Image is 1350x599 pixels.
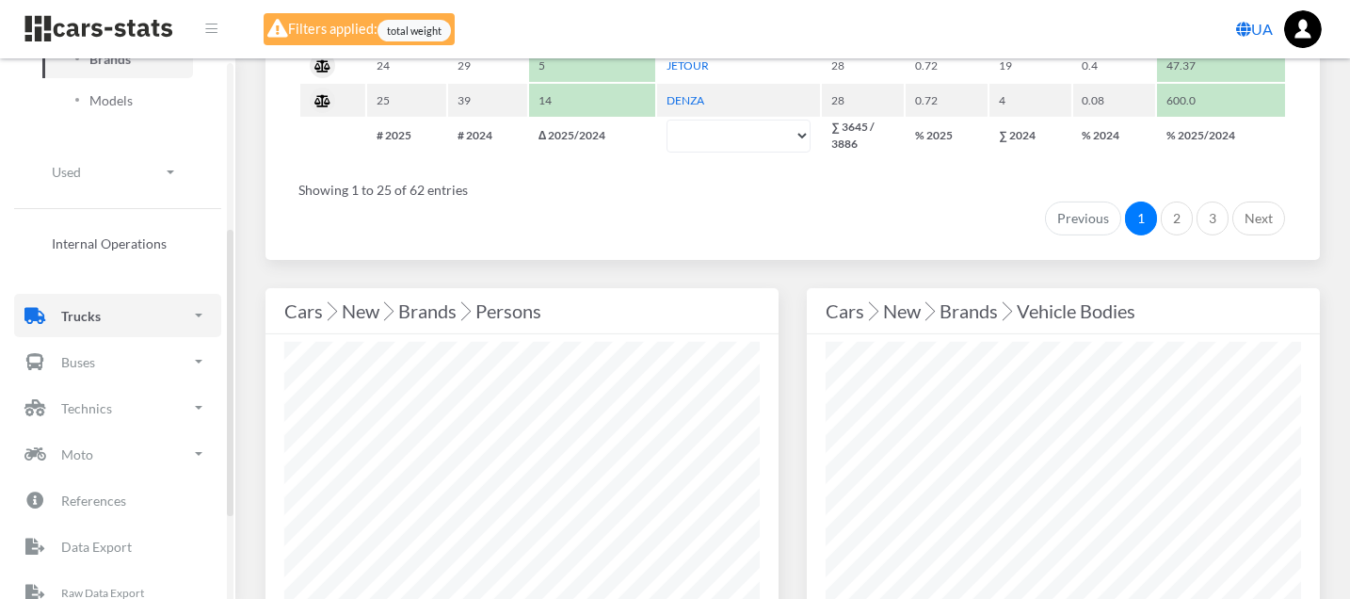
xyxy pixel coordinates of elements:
span: Internal Operations [52,234,167,253]
td: 47.37 [1157,49,1285,82]
a: Models [42,81,193,120]
td: 29 [448,49,527,82]
p: Buses [61,350,95,374]
td: 28 [822,49,903,82]
td: 28 [822,84,903,117]
th: Δ 2025/2024 [529,119,655,153]
img: ... [1284,10,1322,48]
a: Technics [14,386,221,429]
a: Data Export [14,525,221,568]
td: 0.72 [906,49,988,82]
a: Buses [14,340,221,383]
td: 5 [529,49,655,82]
td: 24 [367,49,446,82]
a: Trucks [14,294,221,337]
div: Showing 1 to 25 of 62 entries [298,169,1287,200]
div: Cars New Brands Vehicle Bodies [826,296,1301,326]
a: 1 [1125,202,1157,235]
th: ∑ 2024 [989,119,1070,153]
span: total weight [378,20,451,41]
th: % 2025/2024 [1157,119,1285,153]
td: 25 [367,84,446,117]
td: 0.08 [1073,84,1156,117]
a: Next [1232,202,1285,235]
a: Used [28,151,207,193]
td: 39 [448,84,527,117]
td: 4 [989,84,1070,117]
div: Filters applied: [264,13,455,45]
a: JETOUR [667,58,709,73]
th: ∑ 3645 / 3886 [822,119,903,153]
th: # 2025 [367,119,446,153]
a: UA [1229,10,1280,48]
a: Brands [42,40,193,78]
a: References [14,478,221,522]
td: 600.0 [1157,84,1285,117]
a: Internal Operations [28,224,207,263]
span: Brands [89,49,131,69]
td: 19 [989,49,1070,82]
p: Data Export [61,535,132,559]
p: Trucks [61,304,101,328]
td: 0.4 [1073,49,1156,82]
th: % 2024 [1073,119,1156,153]
p: Technics [61,397,112,420]
a: 3 [1197,202,1229,235]
span: Models [89,90,133,110]
th: % 2025 [906,119,988,153]
th: # 2024 [448,119,527,153]
p: Used [52,160,81,184]
a: 2 [1161,202,1193,235]
a: Moto [14,432,221,476]
div: Cars New Brands Persons [284,296,760,326]
p: References [61,489,126,512]
td: 14 [529,84,655,117]
p: Moto [61,443,93,466]
a: DENZA [667,93,704,107]
td: 0.72 [906,84,988,117]
img: navbar brand [24,14,174,43]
